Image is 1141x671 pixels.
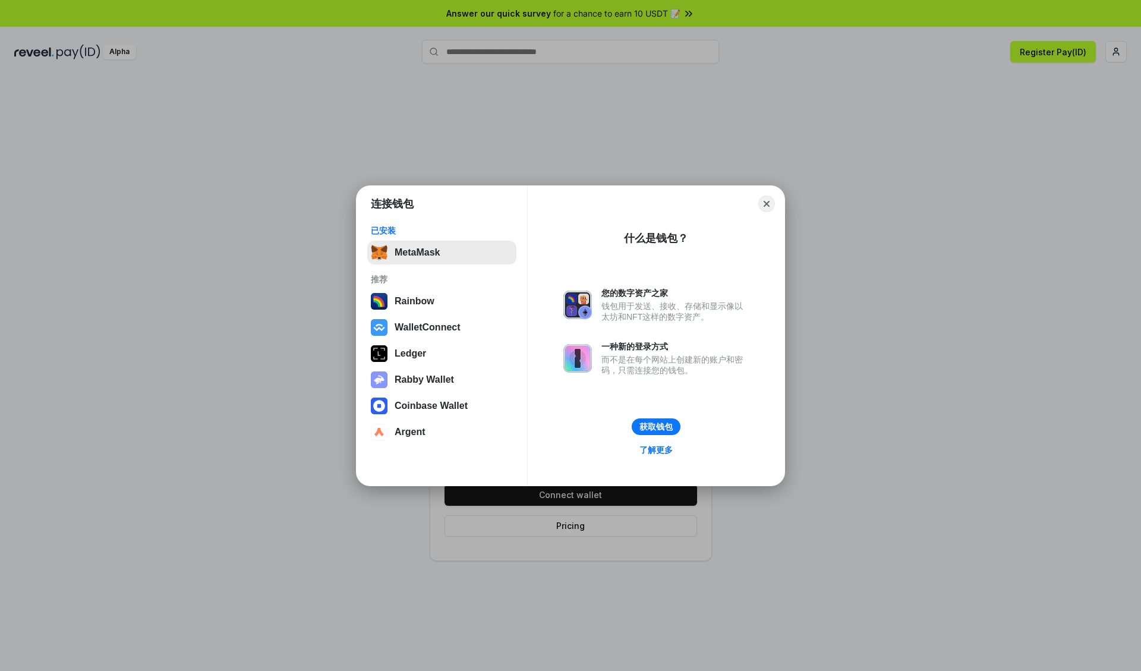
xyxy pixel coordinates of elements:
[367,394,516,418] button: Coinbase Wallet
[371,225,513,236] div: 已安装
[601,341,749,352] div: 一种新的登录方式
[601,354,749,376] div: 而不是在每个网站上创建新的账户和密码，只需连接您的钱包。
[371,371,387,388] img: svg+xml,%3Csvg%20xmlns%3D%22http%3A%2F%2Fwww.w3.org%2F2000%2Fsvg%22%20fill%3D%22none%22%20viewBox...
[395,348,426,359] div: Ledger
[758,196,775,212] button: Close
[624,231,688,245] div: 什么是钱包？
[395,322,461,333] div: WalletConnect
[371,345,387,362] img: svg+xml,%3Csvg%20xmlns%3D%22http%3A%2F%2Fwww.w3.org%2F2000%2Fsvg%22%20width%3D%2228%22%20height%3...
[371,197,414,211] h1: 连接钱包
[632,442,680,458] a: 了解更多
[601,288,749,298] div: 您的数字资产之家
[639,445,673,455] div: 了解更多
[371,398,387,414] img: svg+xml,%3Csvg%20width%3D%2228%22%20height%3D%2228%22%20viewBox%3D%220%200%2028%2028%22%20fill%3D...
[367,420,516,444] button: Argent
[632,418,680,435] button: 获取钱包
[367,368,516,392] button: Rabby Wallet
[395,401,468,411] div: Coinbase Wallet
[371,244,387,261] img: svg+xml,%3Csvg%20fill%3D%22none%22%20height%3D%2233%22%20viewBox%3D%220%200%2035%2033%22%20width%...
[371,424,387,440] img: svg+xml,%3Csvg%20width%3D%2228%22%20height%3D%2228%22%20viewBox%3D%220%200%2028%2028%22%20fill%3D...
[367,316,516,339] button: WalletConnect
[367,289,516,313] button: Rainbow
[367,342,516,366] button: Ledger
[367,241,516,264] button: MetaMask
[639,421,673,432] div: 获取钱包
[371,293,387,310] img: svg+xml,%3Csvg%20width%3D%22120%22%20height%3D%22120%22%20viewBox%3D%220%200%20120%20120%22%20fil...
[395,247,440,258] div: MetaMask
[601,301,749,322] div: 钱包用于发送、接收、存储和显示像以太坊和NFT这样的数字资产。
[395,427,425,437] div: Argent
[563,291,592,319] img: svg+xml,%3Csvg%20xmlns%3D%22http%3A%2F%2Fwww.w3.org%2F2000%2Fsvg%22%20fill%3D%22none%22%20viewBox...
[395,296,434,307] div: Rainbow
[395,374,454,385] div: Rabby Wallet
[563,344,592,373] img: svg+xml,%3Csvg%20xmlns%3D%22http%3A%2F%2Fwww.w3.org%2F2000%2Fsvg%22%20fill%3D%22none%22%20viewBox...
[371,274,513,285] div: 推荐
[371,319,387,336] img: svg+xml,%3Csvg%20width%3D%2228%22%20height%3D%2228%22%20viewBox%3D%220%200%2028%2028%22%20fill%3D...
